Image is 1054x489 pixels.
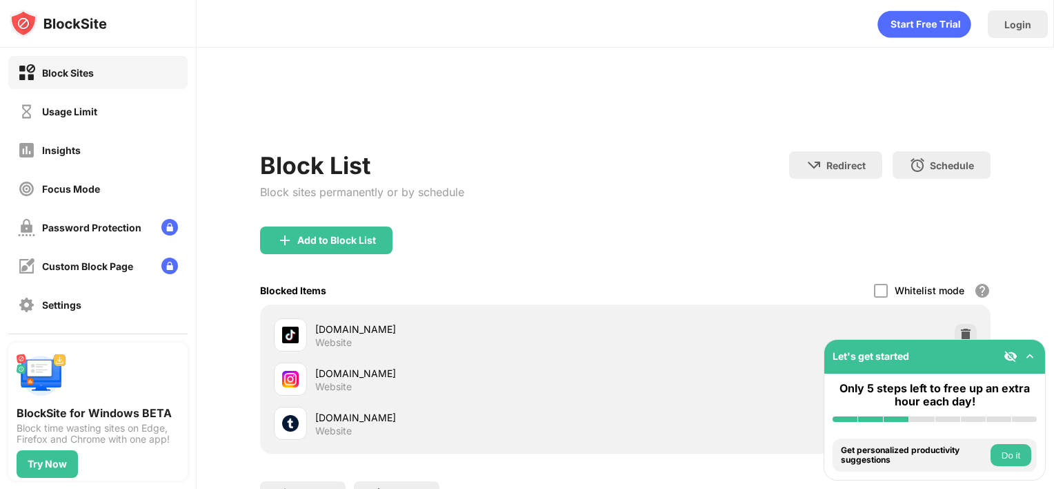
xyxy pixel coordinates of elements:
[315,410,626,425] div: [DOMAIN_NAME]
[297,235,376,246] div: Add to Block List
[282,371,299,387] img: favicons
[42,183,100,195] div: Focus Mode
[18,296,35,314] img: settings-off.svg
[841,445,987,466] div: Get personalized productivity suggestions
[770,14,1040,155] iframe: Sign in with Google Dialog
[161,219,178,236] img: lock-menu.svg
[315,336,352,349] div: Website
[833,350,909,362] div: Let's get started
[895,285,964,296] div: Whitelist mode
[42,67,94,79] div: Block Sites
[930,160,974,171] div: Schedule
[17,406,179,420] div: BlockSite for Windows BETA
[18,103,35,120] img: time-usage-off.svg
[17,423,179,445] div: Block time wasting sites on Edge, Firefox and Chrome with one app!
[18,219,35,236] img: password-protection-off.svg
[991,444,1031,466] button: Do it
[10,10,107,37] img: logo-blocksite.svg
[42,222,141,233] div: Password Protection
[1004,349,1017,363] img: eye-not-visible.svg
[18,64,35,81] img: block-on.svg
[28,459,67,470] div: Try Now
[18,142,35,159] img: insights-off.svg
[42,299,81,311] div: Settings
[315,322,626,336] div: [DOMAIN_NAME]
[161,258,178,274] img: lock-menu.svg
[260,285,326,296] div: Blocked Items
[260,86,991,135] iframe: Banner
[260,185,464,199] div: Block sites permanently or by schedule
[282,327,299,343] img: favicons
[1023,349,1037,363] img: omni-setup-toggle.svg
[833,382,1037,408] div: Only 5 steps left to free up an extra hour each day!
[315,425,352,437] div: Website
[42,106,97,117] div: Usage Limit
[18,180,35,198] img: focus-off.svg
[877,10,971,38] div: animation
[18,258,35,275] img: customize-block-page-off.svg
[42,144,81,156] div: Insights
[282,415,299,432] img: favicons
[315,366,626,381] div: [DOMAIN_NAME]
[315,381,352,393] div: Website
[42,260,133,272] div: Custom Block Page
[17,351,66,401] img: push-desktop.svg
[260,151,464,180] div: Block List
[826,160,866,171] div: Redirect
